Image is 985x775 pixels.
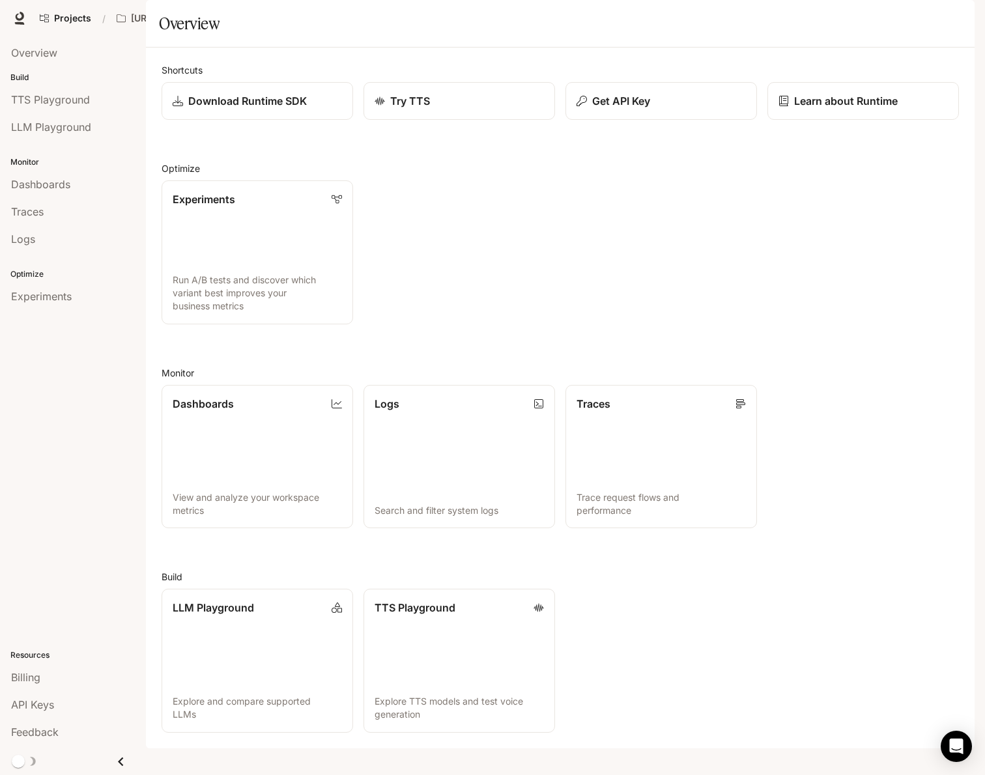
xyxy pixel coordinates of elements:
[188,93,307,109] p: Download Runtime SDK
[162,385,353,529] a: DashboardsView and analyze your workspace metrics
[54,13,91,24] span: Projects
[364,82,555,120] a: Try TTS
[131,13,204,24] p: [URL] Characters
[162,366,959,380] h2: Monitor
[577,396,610,412] p: Traces
[173,396,234,412] p: Dashboards
[162,589,353,733] a: LLM PlaygroundExplore and compare supported LLMs
[173,191,235,207] p: Experiments
[97,12,111,25] div: /
[364,385,555,529] a: LogsSearch and filter system logs
[159,10,220,36] h1: Overview
[375,504,544,517] p: Search and filter system logs
[111,5,224,31] button: Open workspace menu
[173,274,342,313] p: Run A/B tests and discover which variant best improves your business metrics
[592,93,650,109] p: Get API Key
[941,731,972,762] div: Open Intercom Messenger
[173,695,342,721] p: Explore and compare supported LLMs
[390,93,430,109] p: Try TTS
[565,82,757,120] button: Get API Key
[375,600,455,615] p: TTS Playground
[767,82,959,120] a: Learn about Runtime
[794,93,898,109] p: Learn about Runtime
[577,491,746,517] p: Trace request flows and performance
[173,491,342,517] p: View and analyze your workspace metrics
[375,396,399,412] p: Logs
[162,82,353,120] a: Download Runtime SDK
[162,570,959,584] h2: Build
[565,385,757,529] a: TracesTrace request flows and performance
[162,180,353,324] a: ExperimentsRun A/B tests and discover which variant best improves your business metrics
[364,589,555,733] a: TTS PlaygroundExplore TTS models and test voice generation
[375,695,544,721] p: Explore TTS models and test voice generation
[162,162,959,175] h2: Optimize
[34,5,97,31] a: Go to projects
[173,600,254,615] p: LLM Playground
[162,63,959,77] h2: Shortcuts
